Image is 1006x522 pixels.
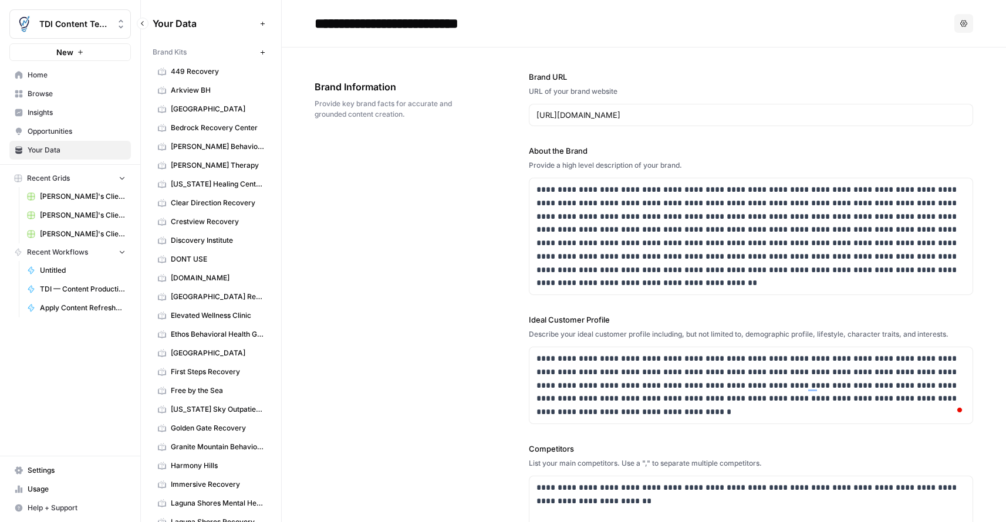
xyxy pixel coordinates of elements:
a: Browse [9,84,131,103]
a: [PERSON_NAME]'s Clients - New Content [22,206,131,225]
span: Untitled [40,265,126,276]
a: Insights [9,103,131,122]
span: Recent Workflows [27,247,88,257]
div: Provide a high level description of your brand. [529,160,974,171]
span: [US_STATE] Sky Outpatient Detox [171,404,264,415]
span: TDI Content Team [39,18,110,30]
span: Usage [28,484,126,494]
input: www.sundaysoccer.com [536,109,966,121]
a: Crestview Recovery [153,212,269,231]
span: Home [28,70,126,80]
a: [PERSON_NAME] Behavioral Health [153,137,269,156]
a: Discovery Institute [153,231,269,250]
span: [PERSON_NAME]'s Clients - New Content [40,191,126,202]
span: [PERSON_NAME]'s Clients - Optimizing Content [40,229,126,239]
a: Golden Gate Recovery [153,419,269,438]
a: [GEOGRAPHIC_DATA] [153,344,269,362]
span: Help + Support [28,503,126,513]
span: New [56,46,73,58]
button: Recent Workflows [9,243,131,261]
span: Ethos Behavioral Health Group [171,329,264,340]
a: Harmony Hills [153,456,269,475]
button: Workspace: TDI Content Team [9,9,131,39]
label: About the Brand [529,145,974,157]
a: First Steps Recovery [153,362,269,381]
a: DONT USE [153,250,269,269]
a: Your Data [9,141,131,160]
span: DONT USE [171,254,264,265]
span: [PERSON_NAME] Behavioral Health [171,141,264,152]
a: [GEOGRAPHIC_DATA] [153,100,269,118]
div: To enrich screen reader interactions, please activate Accessibility in Grammarly extension settings [529,347,973,423]
div: URL of your brand website [529,86,974,97]
span: Laguna Shores Mental Health [171,498,264,509]
span: Arkview BH [171,85,264,96]
span: Provide key brand facts for accurate and grounded content creation. [315,99,463,120]
a: [US_STATE] Sky Outpatient Detox [153,400,269,419]
a: Bedrock Recovery Center [153,118,269,137]
span: Your Data [153,16,255,30]
a: [GEOGRAPHIC_DATA] Recovery [153,287,269,306]
span: Discovery Institute [171,235,264,246]
a: Free by the Sea [153,381,269,400]
span: Clear Direction Recovery [171,198,264,208]
button: Recent Grids [9,170,131,187]
a: Ethos Behavioral Health Group [153,325,269,344]
button: Help + Support [9,499,131,517]
a: Arkview BH [153,81,269,100]
span: Apply Content Refresher Brief [40,303,126,313]
span: Elevated Wellness Clinic [171,310,264,321]
a: 449 Recovery [153,62,269,81]
span: 449 Recovery [171,66,264,77]
a: [US_STATE] Healing Centers [153,175,269,194]
span: Brand Kits [153,47,187,57]
span: [US_STATE] Healing Centers [171,179,264,189]
span: Settings [28,465,126,476]
a: Elevated Wellness Clinic [153,306,269,325]
span: [GEOGRAPHIC_DATA] [171,104,264,114]
span: Recent Grids [27,173,70,184]
label: Brand URL [529,71,974,83]
a: TDI — Content Production [22,280,131,299]
a: Opportunities [9,122,131,141]
span: Bedrock Recovery Center [171,123,264,133]
span: [GEOGRAPHIC_DATA] Recovery [171,291,264,302]
span: [PERSON_NAME]'s Clients - New Content [40,210,126,221]
a: [PERSON_NAME]'s Clients - New Content [22,187,131,206]
span: [PERSON_NAME] Therapy [171,160,264,171]
a: Home [9,66,131,84]
a: [PERSON_NAME] Therapy [153,156,269,175]
a: Immersive Recovery [153,475,269,494]
label: Competitors [529,443,974,455]
span: Brand Information [315,80,463,94]
a: [DOMAIN_NAME] [153,269,269,287]
a: Apply Content Refresher Brief [22,299,131,317]
span: Insights [28,107,126,118]
span: TDI — Content Production [40,284,126,294]
span: Golden Gate Recovery [171,423,264,433]
span: Harmony Hills [171,460,264,471]
span: Free by the Sea [171,385,264,396]
span: Immersive Recovery [171,479,264,490]
img: TDI Content Team Logo [13,13,35,35]
span: Granite Mountain Behavioral Healthcare [171,442,264,452]
a: [PERSON_NAME]'s Clients - Optimizing Content [22,225,131,243]
a: Clear Direction Recovery [153,194,269,212]
span: Browse [28,89,126,99]
a: Laguna Shores Mental Health [153,494,269,513]
span: [DOMAIN_NAME] [171,273,264,283]
span: Your Data [28,145,126,155]
a: Untitled [22,261,131,280]
div: Describe your ideal customer profile including, but not limited to, demographic profile, lifestyl... [529,329,974,340]
a: Settings [9,461,131,480]
span: Crestview Recovery [171,216,264,227]
button: New [9,43,131,61]
a: Granite Mountain Behavioral Healthcare [153,438,269,456]
a: Usage [9,480,131,499]
span: Opportunities [28,126,126,137]
label: Ideal Customer Profile [529,314,974,326]
span: [GEOGRAPHIC_DATA] [171,348,264,358]
div: List your main competitors. Use a "," to separate multiple competitors. [529,458,974,469]
span: First Steps Recovery [171,367,264,377]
